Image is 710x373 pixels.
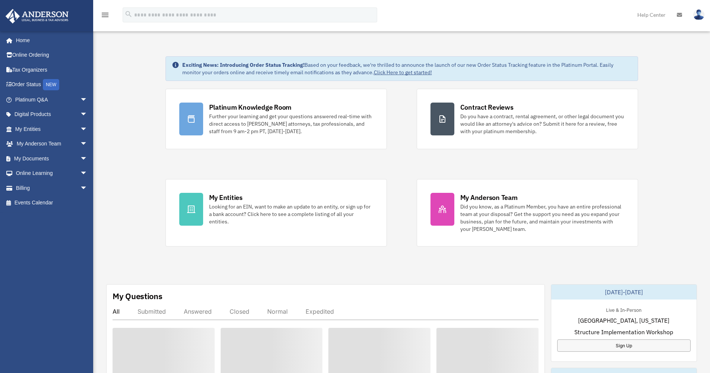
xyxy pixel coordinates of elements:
a: Online Learningarrow_drop_down [5,166,99,181]
div: My Anderson Team [460,193,518,202]
div: NEW [43,79,59,90]
div: Expedited [306,308,334,315]
a: Online Ordering [5,48,99,63]
div: All [113,308,120,315]
div: My Questions [113,291,162,302]
span: arrow_drop_down [80,107,95,122]
a: Platinum Knowledge Room Further your learning and get your questions answered real-time with dire... [165,89,387,149]
span: arrow_drop_down [80,166,95,181]
img: Anderson Advisors Platinum Portal [3,9,71,23]
div: Platinum Knowledge Room [209,103,292,112]
a: Digital Productsarrow_drop_down [5,107,99,122]
a: Platinum Q&Aarrow_drop_down [5,92,99,107]
span: arrow_drop_down [80,122,95,137]
img: User Pic [693,9,704,20]
a: My Entitiesarrow_drop_down [5,122,99,137]
div: My Entities [209,193,243,202]
div: Normal [267,308,288,315]
div: Do you have a contract, rental agreement, or other legal document you would like an attorney's ad... [460,113,624,135]
div: Answered [184,308,212,315]
a: Home [5,33,95,48]
a: Events Calendar [5,195,99,210]
span: arrow_drop_down [80,151,95,166]
a: Order StatusNEW [5,77,99,93]
div: Further your learning and get your questions answered real-time with direct access to [PERSON_NAM... [209,113,373,135]
a: My Documentsarrow_drop_down [5,151,99,166]
div: Submitted [138,308,166,315]
div: Closed [230,308,249,315]
div: Contract Reviews [460,103,514,112]
a: Tax Organizers [5,62,99,77]
div: Looking for an EIN, want to make an update to an entity, or sign up for a bank account? Click her... [209,203,373,225]
span: arrow_drop_down [80,137,95,152]
a: My Anderson Teamarrow_drop_down [5,137,99,151]
a: My Entities Looking for an EIN, want to make an update to an entity, or sign up for a bank accoun... [165,179,387,247]
div: Based on your feedback, we're thrilled to announce the launch of our new Order Status Tracking fe... [182,61,632,76]
div: Live & In-Person [600,305,647,313]
a: Sign Up [557,339,691,352]
a: Billingarrow_drop_down [5,181,99,195]
span: [GEOGRAPHIC_DATA], [US_STATE] [578,316,669,325]
strong: Exciting News: Introducing Order Status Tracking! [182,62,304,68]
a: Click Here to get started! [374,69,432,76]
i: menu [101,10,110,19]
a: menu [101,13,110,19]
span: arrow_drop_down [80,181,95,196]
div: [DATE]-[DATE] [551,285,697,300]
a: My Anderson Team Did you know, as a Platinum Member, you have an entire professional team at your... [417,179,638,247]
div: Did you know, as a Platinum Member, you have an entire professional team at your disposal? Get th... [460,203,624,233]
span: Structure Implementation Workshop [574,327,673,336]
i: search [124,10,133,18]
a: Contract Reviews Do you have a contract, rental agreement, or other legal document you would like... [417,89,638,149]
span: arrow_drop_down [80,92,95,107]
